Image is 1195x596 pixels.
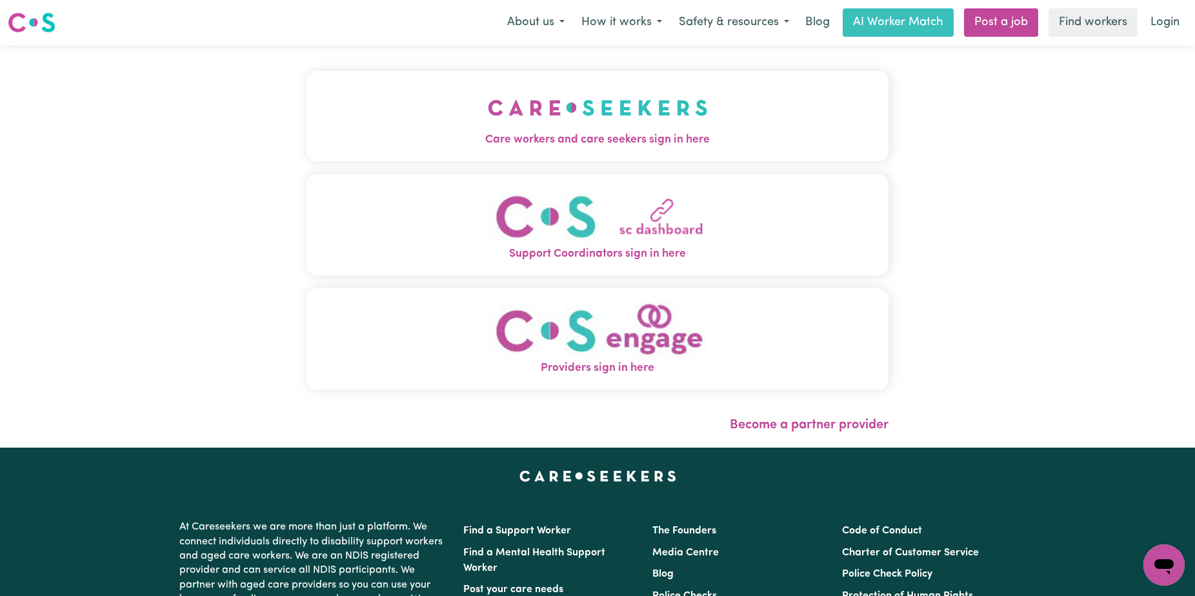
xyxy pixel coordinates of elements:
[842,526,922,536] a: Code of Conduct
[652,526,716,536] a: The Founders
[8,8,55,37] a: Careseekers logo
[798,8,838,37] a: Blog
[842,548,979,558] a: Charter of Customer Service
[670,9,798,36] button: Safety & resources
[499,9,573,36] button: About us
[306,174,889,275] button: Support Coordinators sign in here
[463,584,563,595] a: Post your care needs
[652,548,719,558] a: Media Centre
[1049,8,1138,37] a: Find workers
[463,526,571,536] a: Find a Support Worker
[306,71,889,161] button: Care workers and care seekers sign in here
[8,11,55,34] img: Careseekers logo
[306,288,889,390] button: Providers sign in here
[463,548,605,573] a: Find a Mental Health Support Worker
[1143,8,1187,37] a: Login
[573,9,670,36] button: How it works
[306,360,889,377] span: Providers sign in here
[306,132,889,148] span: Care workers and care seekers sign in here
[730,419,889,432] a: Become a partner provider
[1143,544,1185,586] iframe: Button to launch messaging window
[306,246,889,263] span: Support Coordinators sign in here
[842,569,932,579] a: Police Check Policy
[519,471,676,481] a: Careseekers home page
[652,569,674,579] a: Blog
[964,8,1038,37] a: Post a job
[843,8,954,37] a: AI Worker Match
